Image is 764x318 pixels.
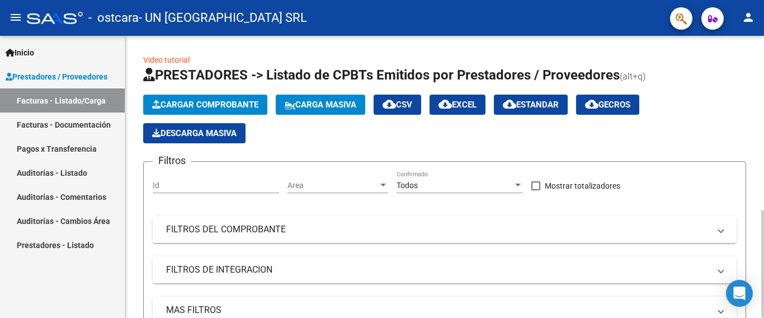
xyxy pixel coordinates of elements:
span: (alt+q) [620,71,646,82]
app-download-masive: Descarga masiva de comprobantes (adjuntos) [143,123,246,143]
mat-icon: cloud_download [503,97,516,111]
button: Gecros [576,95,639,115]
span: Inicio [6,46,34,59]
button: EXCEL [430,95,485,115]
mat-expansion-panel-header: FILTROS DE INTEGRACION [153,256,737,283]
span: PRESTADORES -> Listado de CPBTs Emitidos por Prestadores / Proveedores [143,67,620,83]
mat-panel-title: MAS FILTROS [166,304,710,316]
button: Descarga Masiva [143,123,246,143]
span: Area [287,181,378,190]
mat-icon: person [742,11,755,24]
span: - UN [GEOGRAPHIC_DATA] SRL [139,6,307,30]
span: Prestadores / Proveedores [6,71,107,83]
mat-panel-title: FILTROS DE INTEGRACION [166,264,710,276]
mat-icon: cloud_download [438,97,452,111]
span: EXCEL [438,100,477,110]
a: Video tutorial [143,55,190,64]
button: Cargar Comprobante [143,95,267,115]
span: Mostrar totalizadores [545,179,620,193]
button: Carga Masiva [276,95,365,115]
button: CSV [374,95,421,115]
span: Gecros [585,100,630,110]
h3: Filtros [153,153,191,169]
span: CSV [383,100,412,110]
span: Descarga Masiva [152,128,237,138]
div: Open Intercom Messenger [726,280,753,307]
mat-expansion-panel-header: FILTROS DEL COMPROBANTE [153,216,737,243]
span: Estandar [503,100,559,110]
span: Cargar Comprobante [152,100,258,110]
button: Estandar [494,95,568,115]
mat-icon: menu [9,11,22,24]
span: Carga Masiva [285,100,356,110]
mat-icon: cloud_download [383,97,396,111]
span: Todos [397,181,418,190]
mat-panel-title: FILTROS DEL COMPROBANTE [166,223,710,236]
mat-icon: cloud_download [585,97,598,111]
span: - ostcara [88,6,139,30]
